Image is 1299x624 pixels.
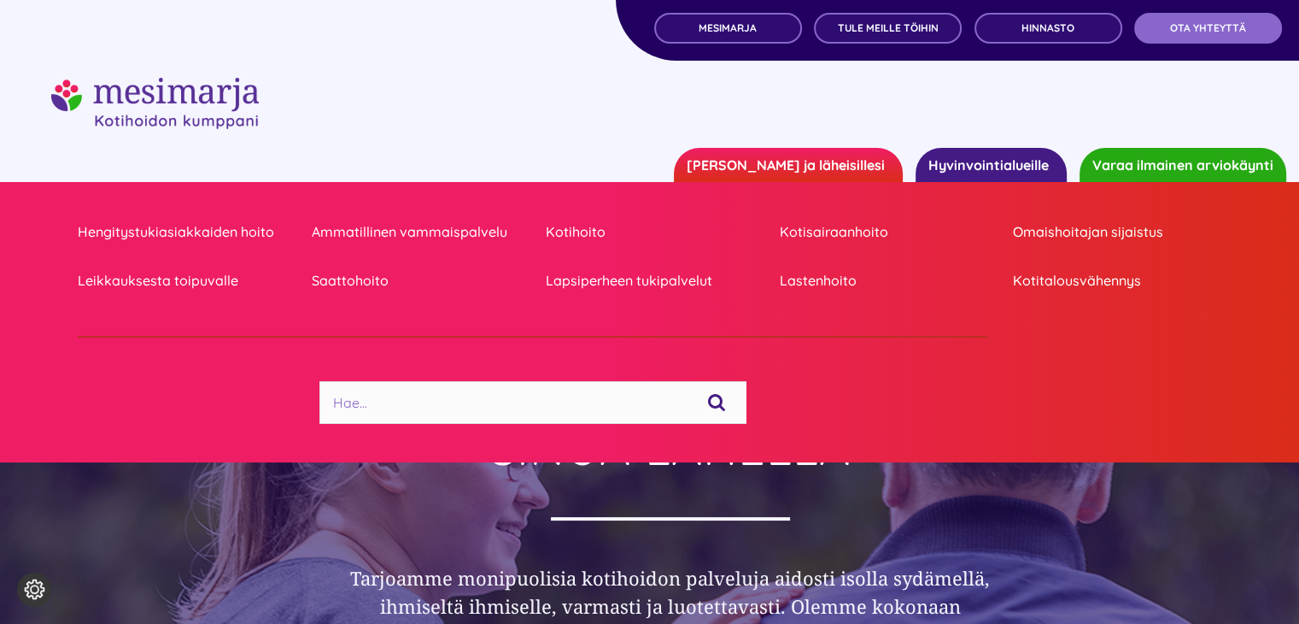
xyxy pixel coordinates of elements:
[1013,221,1221,244] a: Omaishoitajan sijaistus
[699,22,757,34] span: MESIMARJA
[1013,269,1221,292] a: Kotitalousvähennys
[17,573,51,607] button: Evästeasetukset
[916,148,1067,182] a: Hyvinvointialueille
[319,381,746,424] input: Hae...
[51,75,259,97] a: mesimarjasi
[342,421,998,474] h1: SINUA LÄHELLÄ
[654,13,802,44] a: MESIMARJA
[695,381,738,424] input: Haku
[546,269,754,292] a: Lapsiperheen tukipalvelut
[51,78,259,129] img: mesimarjasi
[312,221,520,244] a: Ammatillinen vammaispalvelu
[78,269,286,292] a: Leikkauksesta toipuvalle
[779,269,987,292] a: Lastenhoito
[974,13,1122,44] a: Hinnasto
[1170,22,1246,34] span: OTA YHTEYTTÄ
[1080,148,1286,182] a: Varaa ilmainen arviokäynti
[1021,22,1074,34] span: Hinnasto
[1134,13,1282,44] a: OTA YHTEYTTÄ
[674,148,903,182] a: [PERSON_NAME] ja läheisillesi
[546,221,754,244] a: Kotihoito
[779,221,987,244] a: Kotisairaanhoito
[78,221,286,244] a: Hengitystukiasiakkaiden hoito
[814,13,962,44] a: TULE MEILLE TÖIHIN
[838,22,939,34] span: TULE MEILLE TÖIHIN
[312,269,520,292] a: Saattohoito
